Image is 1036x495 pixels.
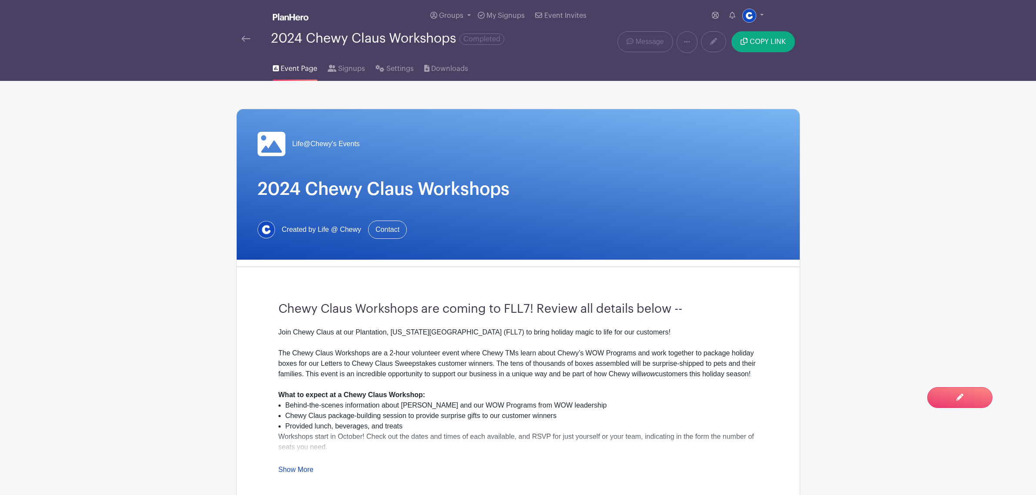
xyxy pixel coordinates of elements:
a: Downloads [424,53,468,81]
img: logo_white-6c42ec7e38ccf1d336a20a19083b03d10ae64f83f12c07503d8b9e83406b4c7d.svg [273,13,308,20]
span: Signups [338,64,365,74]
span: Life@Chewy's Events [292,139,360,149]
h3: Chewy Claus Workshops are coming to FLL7! Review all details below -- [278,302,758,317]
a: Event Page [273,53,317,81]
span: Settings [386,64,414,74]
a: Message [617,31,673,52]
a: Settings [376,53,413,81]
div: The Chewy Claus Workshops are a 2-hour volunteer event where Chewy TMs learn about Chewy’s WOW Pr... [278,348,758,390]
a: Contact [368,221,407,239]
a: Show More [278,466,314,477]
button: COPY LINK [731,31,795,52]
div: Join Chewy Claus at our Plantation, [US_STATE][GEOGRAPHIC_DATA] (FLL7) to bring holiday magic to ... [278,327,758,348]
strong: What to expect at a Chewy Claus Workshop: [278,391,426,398]
span: Groups [439,12,463,19]
span: Event Page [281,64,317,74]
span: COPY LINK [750,38,786,45]
a: Signups [328,53,365,81]
img: 1629734264472.jfif [742,9,756,23]
li: Provided lunch, beverages, and treats [285,421,758,431]
div: Workshops start in October! Check out the dates and times of each available, and RSVP for just yo... [278,431,758,473]
h1: 2024 Chewy Claus Workshops [258,179,779,200]
span: Completed [459,33,504,45]
em: wow [641,370,655,378]
img: back-arrow-29a5d9b10d5bd6ae65dc969a981735edf675c4d7a1fe02e03b50dbd4ba3cdb55.svg [241,36,250,42]
span: Message [636,37,664,47]
span: Event Invites [544,12,587,19]
span: My Signups [486,12,525,19]
span: Downloads [431,64,468,74]
span: Created by Life @ Chewy [282,224,362,235]
li: Chewy Claus package-building session to provide surprise gifts to our customer winners [285,411,758,421]
img: 1629734264472.jfif [258,221,275,238]
div: 2024 Chewy Claus Workshops [271,31,504,46]
li: Behind-the-scenes information about [PERSON_NAME] and our WOW Programs from WOW leadership [285,400,758,411]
